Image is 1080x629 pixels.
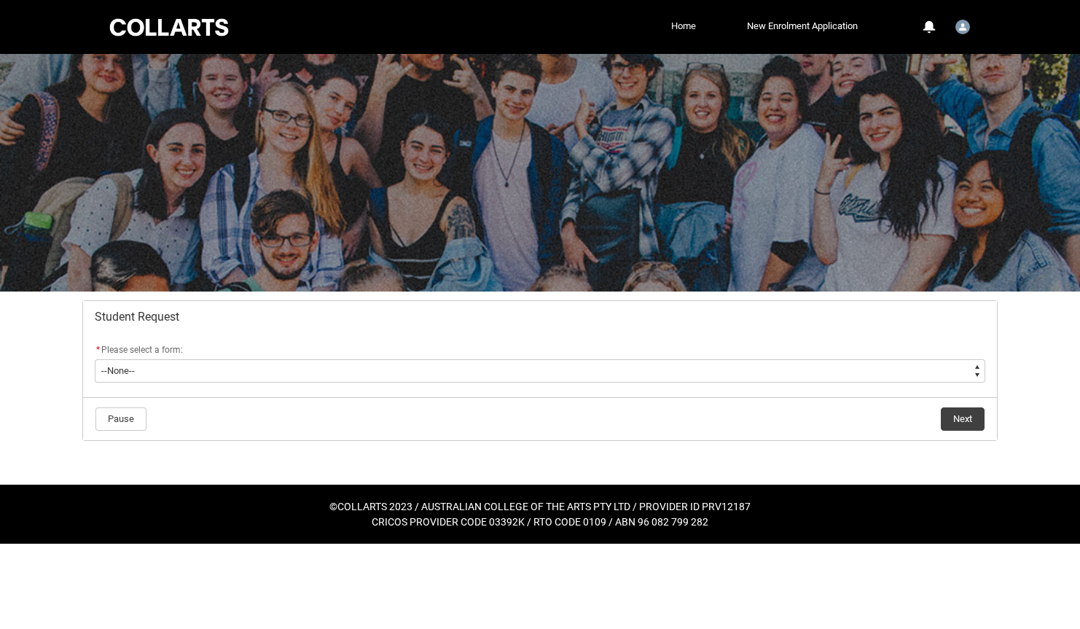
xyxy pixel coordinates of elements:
[95,407,146,431] button: Pause
[941,407,985,431] button: Next
[101,345,183,355] span: Please select a form:
[96,345,100,355] abbr: required
[955,20,970,34] img: Student.emarsha.20230125
[82,300,998,441] article: Redu_Student_Request flow
[743,15,861,37] a: New Enrolment Application
[952,14,974,37] button: User Profile Student.emarsha.20230125
[668,15,700,37] a: Home
[95,310,179,324] span: Student Request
